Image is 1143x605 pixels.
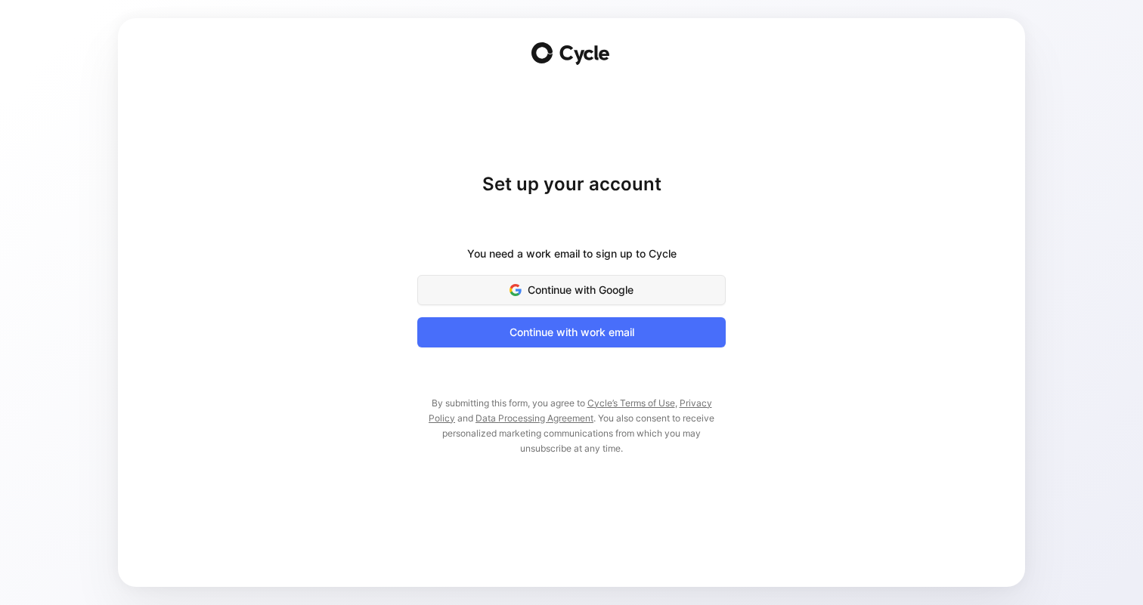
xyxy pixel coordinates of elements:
p: By submitting this form, you agree to , and . You also consent to receive personalized marketing ... [417,396,726,456]
span: Continue with Google [436,281,707,299]
button: Continue with work email [417,317,726,347]
button: Continue with Google [417,275,726,305]
a: Privacy Policy [429,397,712,424]
span: Continue with work email [436,323,707,341]
a: Data Processing Agreement [475,412,593,424]
div: You need a work email to sign up to Cycle [467,245,677,263]
h1: Set up your account [417,172,726,196]
a: Cycle’s Terms of Use [587,397,675,409]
